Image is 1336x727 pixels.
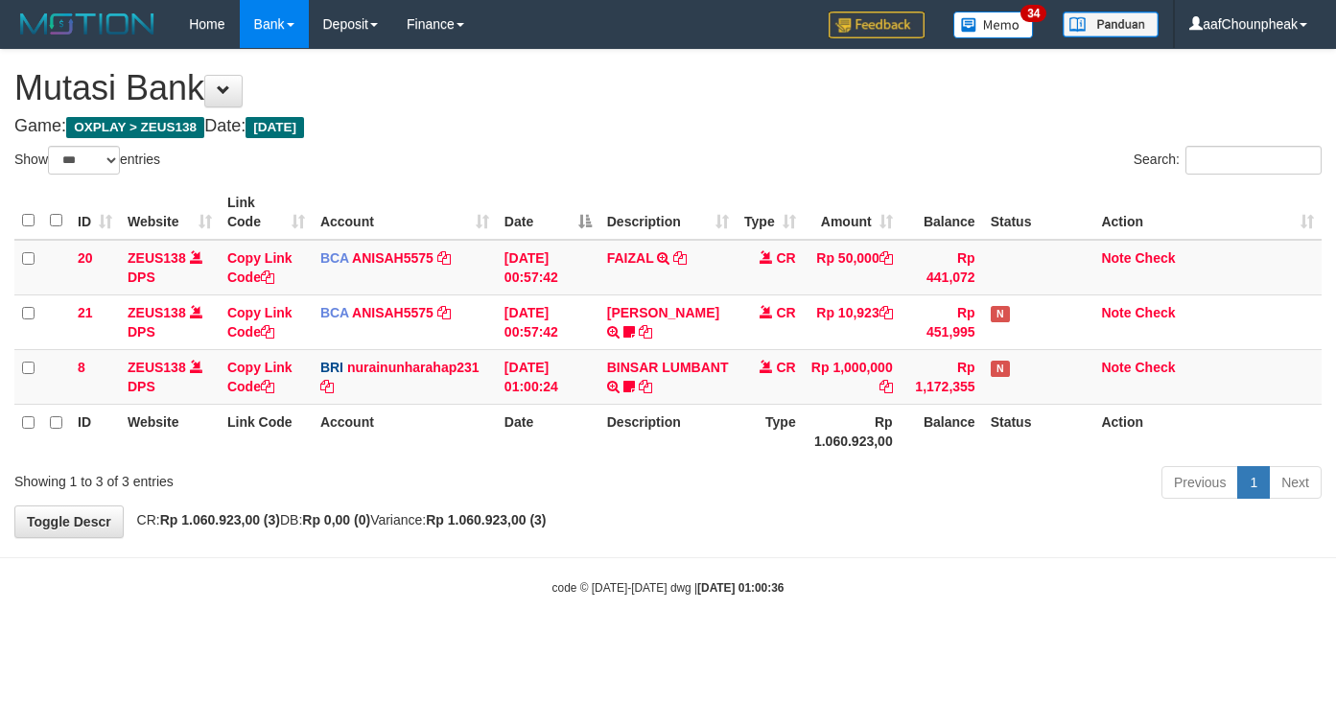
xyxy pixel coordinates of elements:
a: ZEUS138 [128,360,186,375]
input: Search: [1185,146,1322,175]
a: nurainunharahap231 [347,360,480,375]
a: [PERSON_NAME] [607,305,719,320]
span: 21 [78,305,93,320]
th: Amount: activate to sort column ascending [804,185,901,240]
th: Type: activate to sort column ascending [737,185,804,240]
label: Search: [1134,146,1322,175]
span: [DATE] [246,117,304,138]
th: Action: activate to sort column ascending [1093,185,1322,240]
a: Note [1101,250,1131,266]
a: ZEUS138 [128,305,186,320]
th: Link Code [220,404,313,458]
a: ANISAH5575 [352,305,434,320]
th: Account: activate to sort column ascending [313,185,497,240]
a: Check [1135,250,1175,266]
td: [DATE] 00:57:42 [497,294,599,349]
a: ZEUS138 [128,250,186,266]
label: Show entries [14,146,160,175]
td: DPS [120,294,220,349]
span: CR: DB: Variance: [128,512,547,528]
h1: Mutasi Bank [14,69,1322,107]
strong: Rp 1.060.923,00 (3) [160,512,280,528]
th: Date [497,404,599,458]
a: Copy Link Code [227,360,293,394]
a: Copy Link Code [227,305,293,340]
a: Previous [1161,466,1238,499]
th: Date: activate to sort column descending [497,185,599,240]
a: Note [1101,360,1131,375]
strong: Rp 1.060.923,00 (3) [426,512,546,528]
th: Rp 1.060.923,00 [804,404,901,458]
a: Copy FAZLUL RIZAL to clipboard [639,324,652,340]
td: Rp 441,072 [901,240,983,295]
a: Toggle Descr [14,505,124,538]
th: Balance [901,185,983,240]
a: Copy BINSAR LUMBANT to clipboard [639,379,652,394]
td: DPS [120,349,220,404]
th: Action [1093,404,1322,458]
td: Rp 1,172,355 [901,349,983,404]
td: Rp 1,000,000 [804,349,901,404]
a: Copy Link Code [227,250,293,285]
a: Copy nurainunharahap231 to clipboard [320,379,334,394]
div: Showing 1 to 3 of 3 entries [14,464,542,491]
th: Account [313,404,497,458]
td: [DATE] 00:57:42 [497,240,599,295]
th: Balance [901,404,983,458]
a: Copy Rp 10,923 to clipboard [879,305,893,320]
a: Copy Rp 50,000 to clipboard [879,250,893,266]
th: Website: activate to sort column ascending [120,185,220,240]
span: OXPLAY > ZEUS138 [66,117,204,138]
td: Rp 451,995 [901,294,983,349]
img: panduan.png [1063,12,1159,37]
th: Description [599,404,737,458]
h4: Game: Date: [14,117,1322,136]
small: code © [DATE]-[DATE] dwg | [552,581,785,595]
span: BCA [320,305,349,320]
span: BCA [320,250,349,266]
th: Status [983,185,1094,240]
a: Check [1135,360,1175,375]
a: Copy Rp 1,000,000 to clipboard [879,379,893,394]
a: Copy ANISAH5575 to clipboard [437,305,451,320]
span: CR [776,250,795,266]
td: Rp 50,000 [804,240,901,295]
span: 8 [78,360,85,375]
a: 1 [1237,466,1270,499]
th: ID [70,404,120,458]
a: Next [1269,466,1322,499]
span: Has Note [991,306,1010,322]
strong: Rp 0,00 (0) [302,512,370,528]
img: Button%20Memo.svg [953,12,1034,38]
span: 20 [78,250,93,266]
strong: [DATE] 01:00:36 [697,581,784,595]
a: Copy ANISAH5575 to clipboard [437,250,451,266]
span: CR [776,360,795,375]
th: Description: activate to sort column ascending [599,185,737,240]
a: Note [1101,305,1131,320]
span: 34 [1020,5,1046,22]
a: Check [1135,305,1175,320]
img: Feedback.jpg [829,12,925,38]
th: Type [737,404,804,458]
a: ANISAH5575 [352,250,434,266]
span: CR [776,305,795,320]
th: Status [983,404,1094,458]
a: FAIZAL [607,250,654,266]
a: BINSAR LUMBANT [607,360,729,375]
td: [DATE] 01:00:24 [497,349,599,404]
td: DPS [120,240,220,295]
span: BRI [320,360,343,375]
img: MOTION_logo.png [14,10,160,38]
select: Showentries [48,146,120,175]
th: Website [120,404,220,458]
span: Has Note [991,361,1010,377]
th: Link Code: activate to sort column ascending [220,185,313,240]
th: ID: activate to sort column ascending [70,185,120,240]
td: Rp 10,923 [804,294,901,349]
a: Copy FAIZAL to clipboard [673,250,687,266]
